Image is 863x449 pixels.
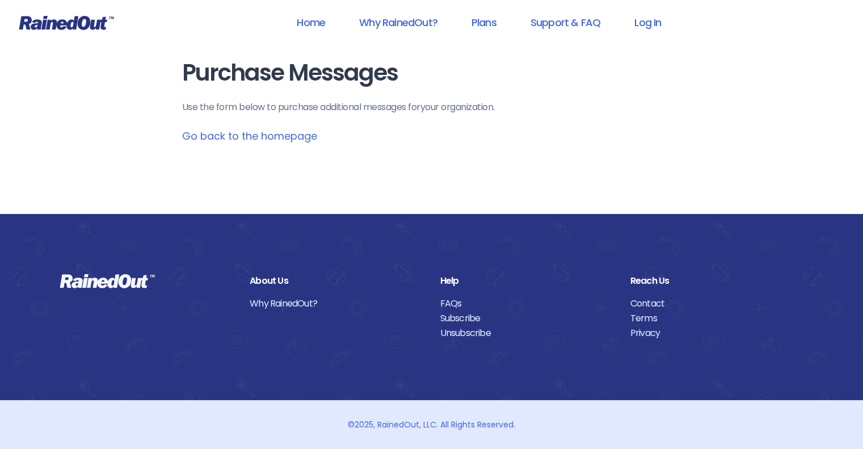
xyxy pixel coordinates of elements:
[440,296,613,311] a: FAQs
[440,311,613,326] a: Subscribe
[516,10,615,35] a: Support & FAQ
[344,10,452,35] a: Why RainedOut?
[630,311,803,326] a: Terms
[457,10,511,35] a: Plans
[250,274,423,288] div: About Us
[250,296,423,311] a: Why RainedOut?
[282,10,340,35] a: Home
[182,129,317,143] a: Go back to the homepage
[182,60,681,86] h1: Purchase Messages
[620,10,676,35] a: Log In
[182,100,681,114] p: Use the form below to purchase additional messages for your organization .
[630,326,803,341] a: Privacy
[440,326,613,341] a: Unsubscribe
[630,296,803,311] a: Contact
[440,274,613,288] div: Help
[630,274,803,288] div: Reach Us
